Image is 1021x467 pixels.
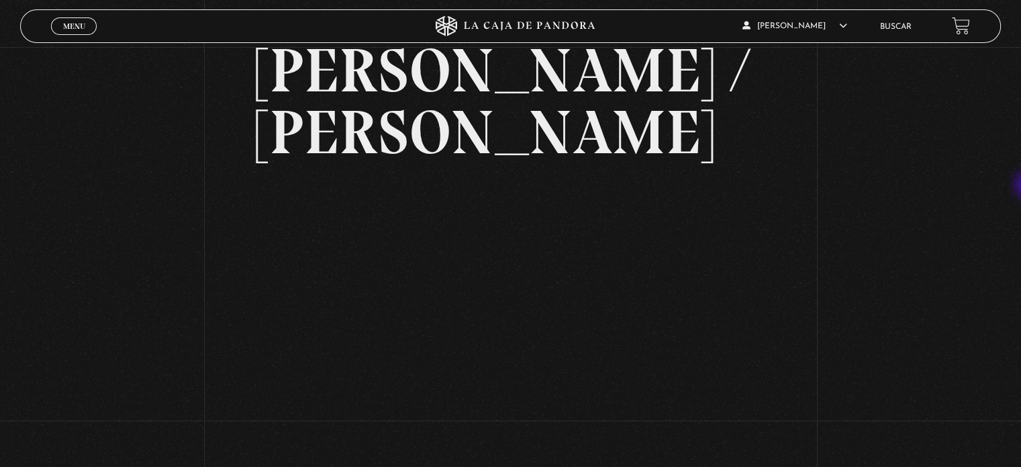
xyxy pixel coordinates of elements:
[952,17,970,35] a: View your shopping cart
[742,22,847,30] span: [PERSON_NAME]
[63,22,85,30] span: Menu
[256,40,765,163] h2: [PERSON_NAME] / [PERSON_NAME]
[880,23,912,31] a: Buscar
[58,34,90,43] span: Cerrar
